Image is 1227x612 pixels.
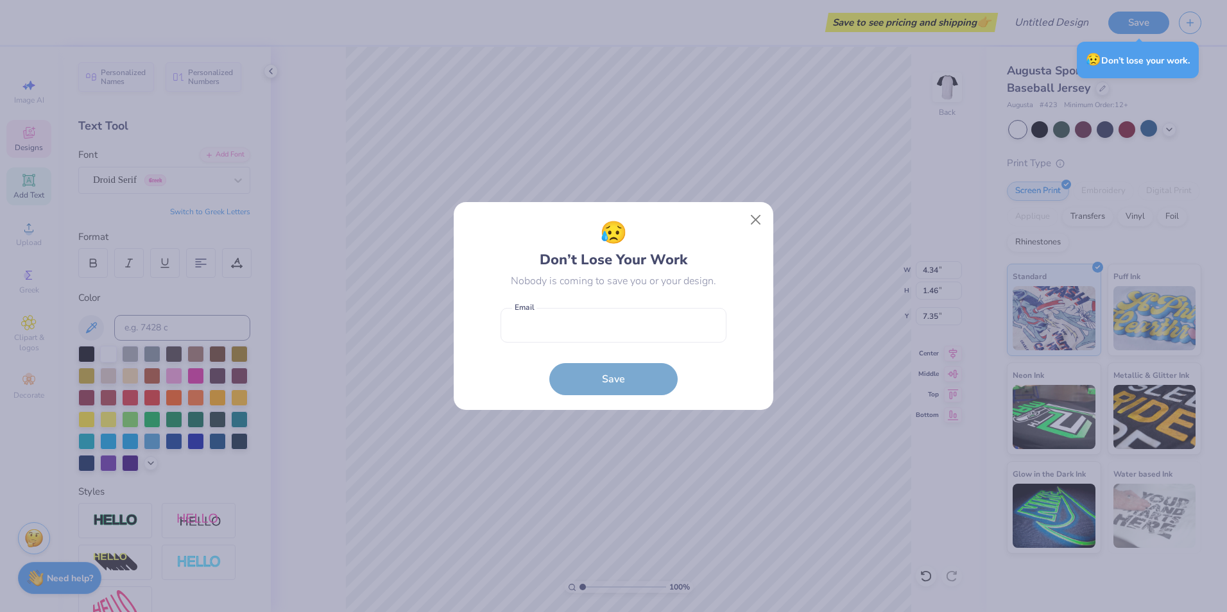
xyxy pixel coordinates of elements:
span: 😥 [1086,51,1101,68]
div: Don’t Lose Your Work [540,217,687,271]
button: Close [744,208,768,232]
span: 😥 [600,217,627,250]
div: Don’t lose your work. [1077,42,1199,78]
div: Nobody is coming to save you or your design. [511,273,716,289]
